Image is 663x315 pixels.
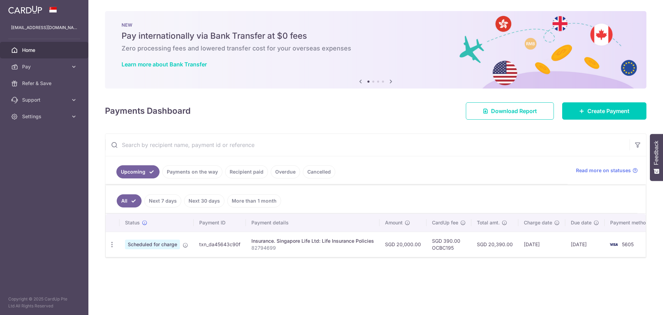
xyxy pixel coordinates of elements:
[22,47,68,54] span: Home
[227,194,281,207] a: More than 1 month
[22,96,68,103] span: Support
[518,232,565,257] td: [DATE]
[471,232,518,257] td: SGD 20,390.00
[576,167,631,174] span: Read more on statuses
[246,214,379,232] th: Payment details
[116,165,160,178] a: Upcoming
[225,165,268,178] a: Recipient paid
[22,113,68,120] span: Settings
[576,167,638,174] a: Read more on statuses
[22,63,68,70] span: Pay
[650,134,663,181] button: Feedback - Show survey
[105,134,630,156] input: Search by recipient name, payment id or reference
[562,102,646,120] a: Create Payment
[607,240,621,249] img: Bank Card
[565,232,605,257] td: [DATE]
[251,244,374,251] p: 82794699
[491,107,537,115] span: Download Report
[477,219,500,226] span: Total amt.
[122,61,207,68] a: Learn more about Bank Transfer
[117,194,142,207] a: All
[385,219,403,226] span: Amount
[144,194,181,207] a: Next 7 days
[122,30,630,41] h5: Pay internationally via Bank Transfer at $0 fees
[8,6,42,14] img: CardUp
[251,238,374,244] div: Insurance. Singapore Life Ltd: Life Insurance Policies
[303,165,335,178] a: Cancelled
[194,232,246,257] td: txn_da45643c90f
[432,219,458,226] span: CardUp fee
[105,105,191,117] h4: Payments Dashboard
[122,44,630,53] h6: Zero processing fees and lowered transfer cost for your overseas expenses
[524,219,552,226] span: Charge date
[194,214,246,232] th: Payment ID
[426,232,471,257] td: SGD 390.00 OCBC195
[571,219,592,226] span: Due date
[271,165,300,178] a: Overdue
[11,24,77,31] p: [EMAIL_ADDRESS][DOMAIN_NAME]
[184,194,224,207] a: Next 30 days
[125,240,180,249] span: Scheduled for charge
[22,80,68,87] span: Refer & Save
[16,5,30,11] span: Help
[605,214,657,232] th: Payment method
[466,102,554,120] a: Download Report
[622,241,634,247] span: 5605
[587,107,630,115] span: Create Payment
[162,165,222,178] a: Payments on the way
[105,11,646,89] img: Bank transfer banner
[125,219,140,226] span: Status
[653,141,660,165] span: Feedback
[379,232,426,257] td: SGD 20,000.00
[122,22,630,28] p: NEW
